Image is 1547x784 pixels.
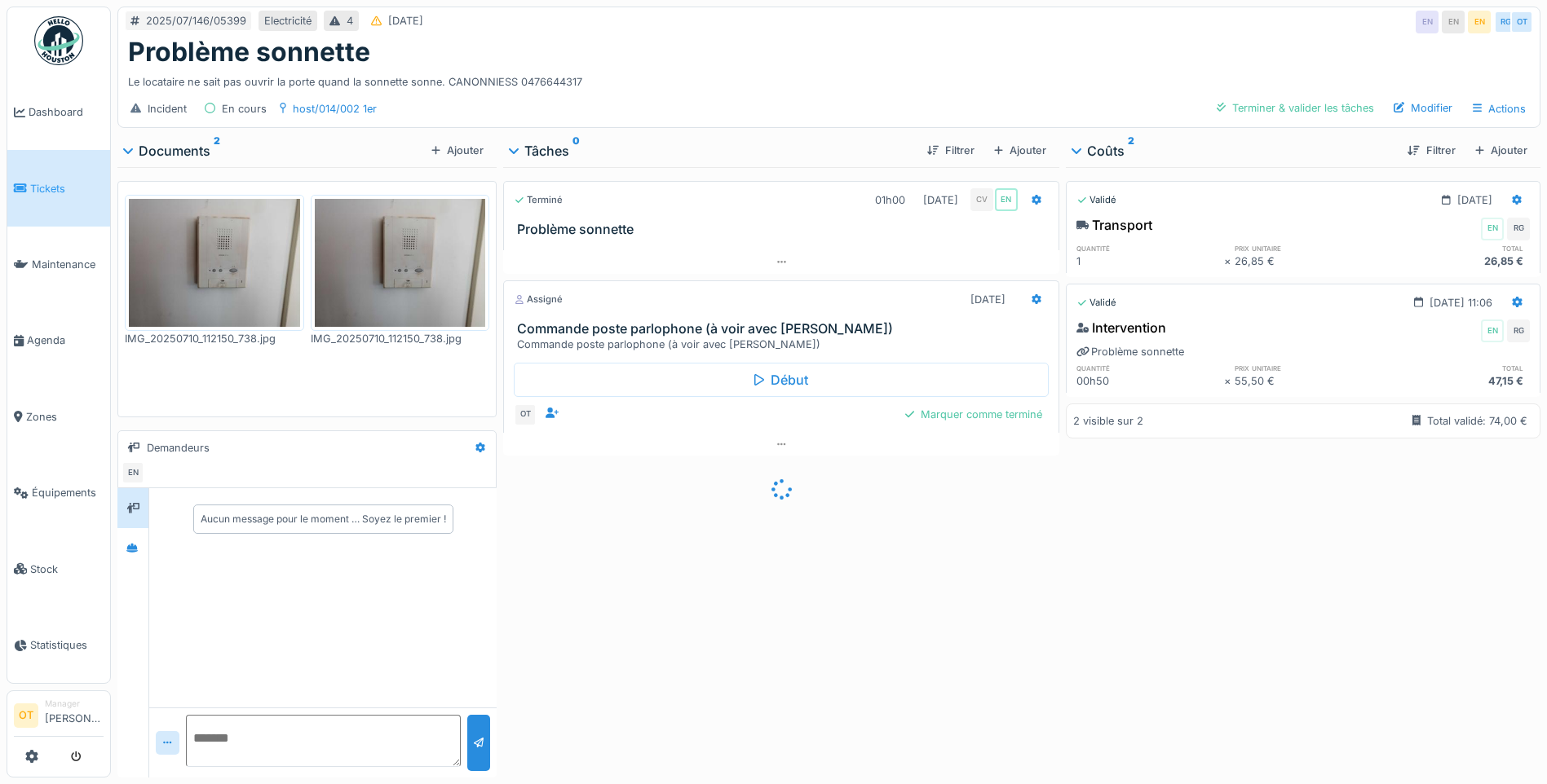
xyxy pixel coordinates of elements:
[122,461,144,484] div: EN
[293,101,377,117] div: host/014/002 1er
[875,192,905,208] div: 01h00
[1465,97,1533,121] div: Actions
[311,331,490,346] div: IMG_20250710_112150_738.jpg
[1076,253,1224,269] div: 1
[1076,363,1224,373] h6: quantité
[7,455,110,531] a: Équipements
[970,188,993,211] div: CV
[510,141,913,161] div: Tâches
[125,331,304,346] div: IMG_20250710_112150_738.jpg
[1382,253,1530,269] div: 26,85 €
[26,409,104,425] span: Zones
[128,37,370,68] h1: Problème sonnette
[1072,141,1395,161] div: Coûts
[923,192,958,208] div: [DATE]
[1382,363,1530,373] h6: total
[1076,344,1184,359] div: Problème sonnette
[1442,11,1465,33] div: EN
[1235,253,1382,269] div: 26,85 €
[388,13,423,29] div: [DATE]
[1235,243,1382,253] h6: prix unitaire
[201,512,446,526] div: Aucun message pour le moment … Soyez le premier !
[1128,141,1134,161] sup: 2
[124,141,425,161] div: Documents
[1076,193,1116,207] div: Validé
[148,101,187,117] div: Incident
[45,698,104,733] li: [PERSON_NAME]
[7,302,110,378] a: Agenda
[29,104,104,120] span: Dashboard
[517,337,1052,352] div: Commande poste parlophone (à voir avec [PERSON_NAME])
[34,16,83,65] img: Badge_color-CXgf-gQk.svg
[1382,243,1530,253] h6: total
[1076,296,1116,310] div: Validé
[128,68,1530,90] div: Le locataire ne sait pas ouvrir la porte quand la sonnette sonne. CANONNIESS 0476644317
[514,403,537,426] div: OT
[1481,319,1504,342] div: EN
[1481,218,1504,240] div: EN
[995,188,1018,211] div: EN
[315,199,486,327] img: 1biemzbthzzjqwpx494a7tqwuev3
[899,403,1049,425] div: Marquer comme terminé
[129,199,300,327] img: 566mrrlwwma33nqh573p5jiwibqi
[1073,413,1143,429] div: 2 visible sur 2
[7,227,110,302] a: Maintenance
[347,13,353,29] div: 4
[1427,413,1527,429] div: Total validé: 74,00 €
[214,141,220,161] sup: 2
[7,607,110,683] a: Statistiques
[988,139,1053,161] div: Ajouter
[1076,243,1224,253] h6: quantité
[32,257,104,272] span: Maintenance
[7,379,110,455] a: Zones
[425,139,490,161] div: Ajouter
[517,321,1052,337] h3: Commande poste parlophone (à voir avec [PERSON_NAME])
[1235,373,1382,389] div: 55,50 €
[1076,373,1224,389] div: 00h50
[1076,215,1152,235] div: Transport
[1430,295,1492,311] div: [DATE] 11:06
[1494,11,1517,33] div: RG
[32,485,104,500] span: Équipements
[264,13,312,29] div: Electricité
[14,698,104,737] a: OT Manager[PERSON_NAME]
[517,222,1052,237] h3: Problème sonnette
[222,101,267,117] div: En cours
[1416,11,1439,33] div: EN
[7,74,110,150] a: Dashboard
[1224,373,1235,389] div: ×
[14,703,38,728] li: OT
[1469,139,1534,161] div: Ajouter
[45,698,104,710] div: Manager
[27,333,104,348] span: Agenda
[1401,139,1461,161] div: Filtrer
[1210,97,1381,119] div: Terminer & valider les tâches
[7,150,110,226] a: Tickets
[30,181,104,196] span: Tickets
[1468,11,1491,33] div: EN
[1507,218,1530,240] div: RG
[30,562,104,577] span: Stock
[1457,192,1492,208] div: [DATE]
[146,13,246,29] div: 2025/07/146/05399
[147,440,210,456] div: Demandeurs
[7,531,110,606] a: Stock
[1510,11,1533,33] div: OT
[514,363,1049,397] div: Début
[970,292,1006,307] div: [DATE]
[1235,363,1382,373] h6: prix unitaire
[514,193,563,207] div: Terminé
[1076,318,1166,337] div: Intervention
[514,293,563,306] div: Assigné
[30,637,104,653] span: Statistiques
[1507,319,1530,342] div: RG
[1387,97,1459,119] div: Modifier
[1224,253,1235,269] div: ×
[572,141,580,161] sup: 0
[1382,373,1530,389] div: 47,15 €
[921,139,981,161] div: Filtrer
